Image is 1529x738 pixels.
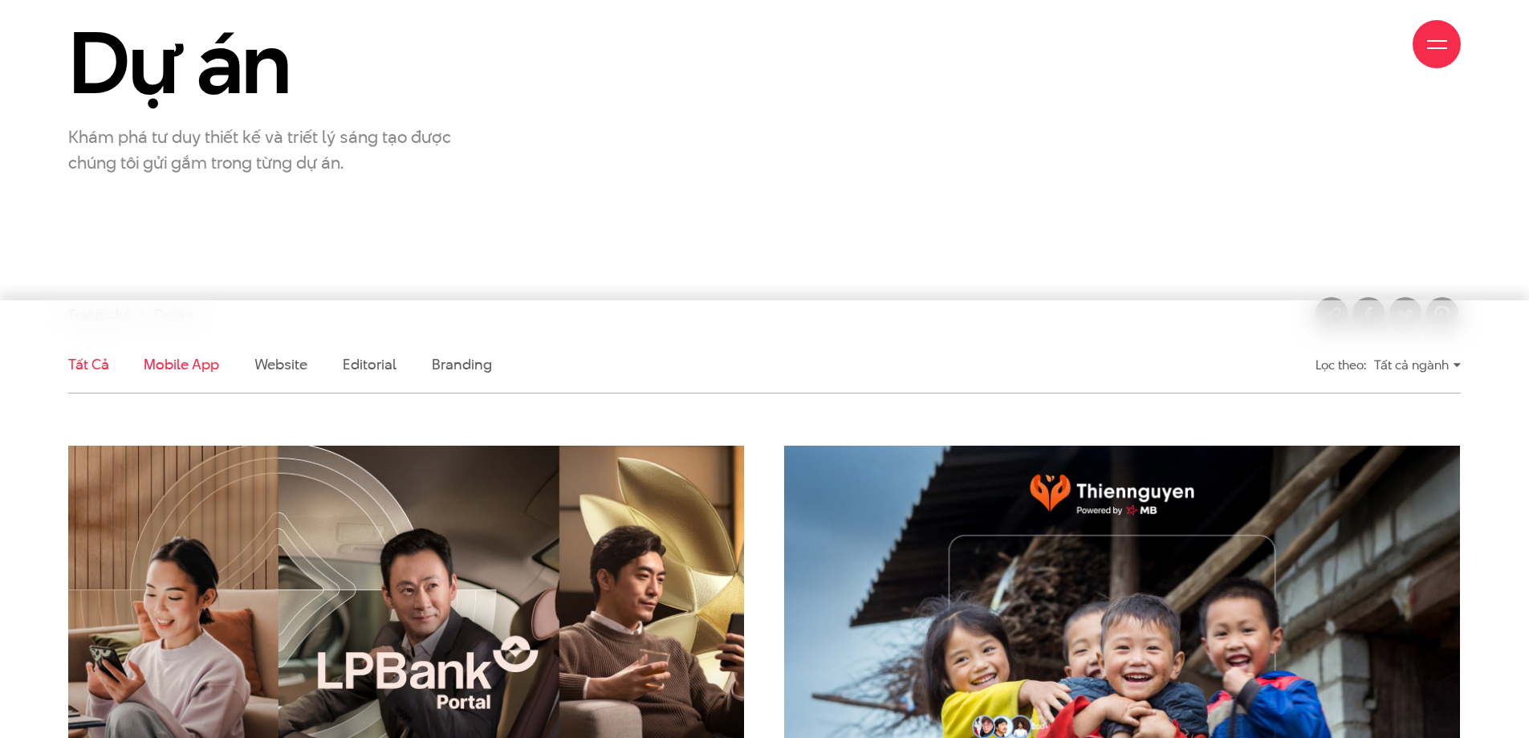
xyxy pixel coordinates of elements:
a: Editorial [343,354,396,374]
p: Khám phá tư duy thiết kế và triết lý sáng tạo được chúng tôi gửi gắm trong từng dự án. [68,124,470,175]
a: Mobile app [144,354,218,374]
div: Tất cả ngành [1374,351,1461,379]
h1: Dự án [68,17,506,109]
a: Website [254,354,307,374]
div: Lọc theo: [1316,351,1366,379]
a: Branding [432,354,491,374]
a: Tất cả [68,354,108,374]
